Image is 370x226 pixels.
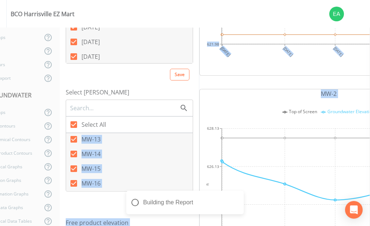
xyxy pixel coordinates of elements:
input: Search... [69,103,179,113]
span: MW-13 [81,135,101,144]
div: Open Intercom Messenger [345,201,363,219]
span: MW-14 [81,150,101,158]
tspan: 628.13 [207,126,219,131]
span: [DATE] [81,37,100,46]
span: MW-16 [81,179,101,188]
div: Building the Report [126,191,244,214]
span: [DATE] [81,52,100,61]
span: Top of Screen [289,108,317,115]
tspan: 626.13 [207,164,219,169]
div: BCO Harrisville EZ Mart [11,10,75,18]
span: MW-15 [81,164,101,173]
button: Save [170,69,189,80]
span: Select All [81,120,106,129]
img: 8f8bb747c3a2dcae4368f6375098707e [329,7,344,21]
label: Select [PERSON_NAME] [66,88,193,97]
tspan: [DATE] [220,46,232,57]
tspan: [DATE] [333,46,344,57]
tspan: [DATE] [282,46,294,57]
tspan: ft [205,183,210,186]
tspan: 621.98 [207,42,219,47]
